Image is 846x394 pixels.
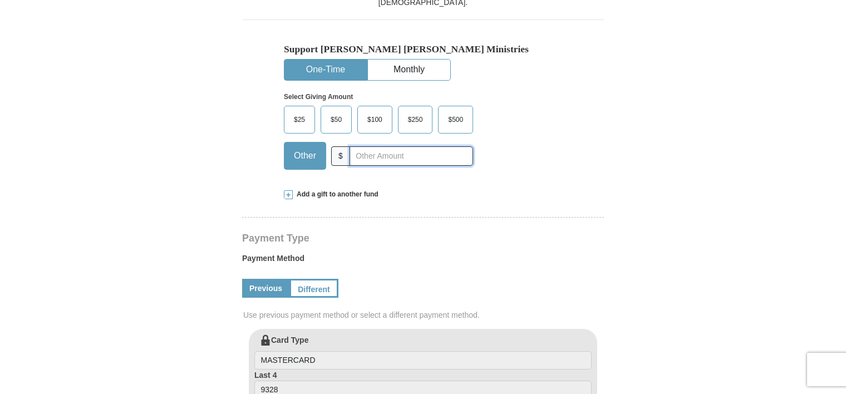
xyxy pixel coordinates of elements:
input: Other Amount [350,146,473,166]
span: $250 [402,111,429,128]
h5: Support [PERSON_NAME] [PERSON_NAME] Ministries [284,43,562,55]
button: One-Time [284,60,367,80]
button: Monthly [368,60,450,80]
label: Payment Method [242,253,604,269]
input: Card Type [254,351,592,370]
strong: Select Giving Amount [284,93,353,101]
h4: Payment Type [242,234,604,243]
span: Add a gift to another fund [293,190,378,199]
span: $50 [325,111,347,128]
span: $ [331,146,350,166]
label: Card Type [254,334,592,370]
a: Previous [242,279,289,298]
span: $100 [362,111,388,128]
a: Different [289,279,338,298]
span: Other [288,147,322,164]
span: $25 [288,111,311,128]
span: Use previous payment method or select a different payment method. [243,309,605,321]
span: $500 [442,111,469,128]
